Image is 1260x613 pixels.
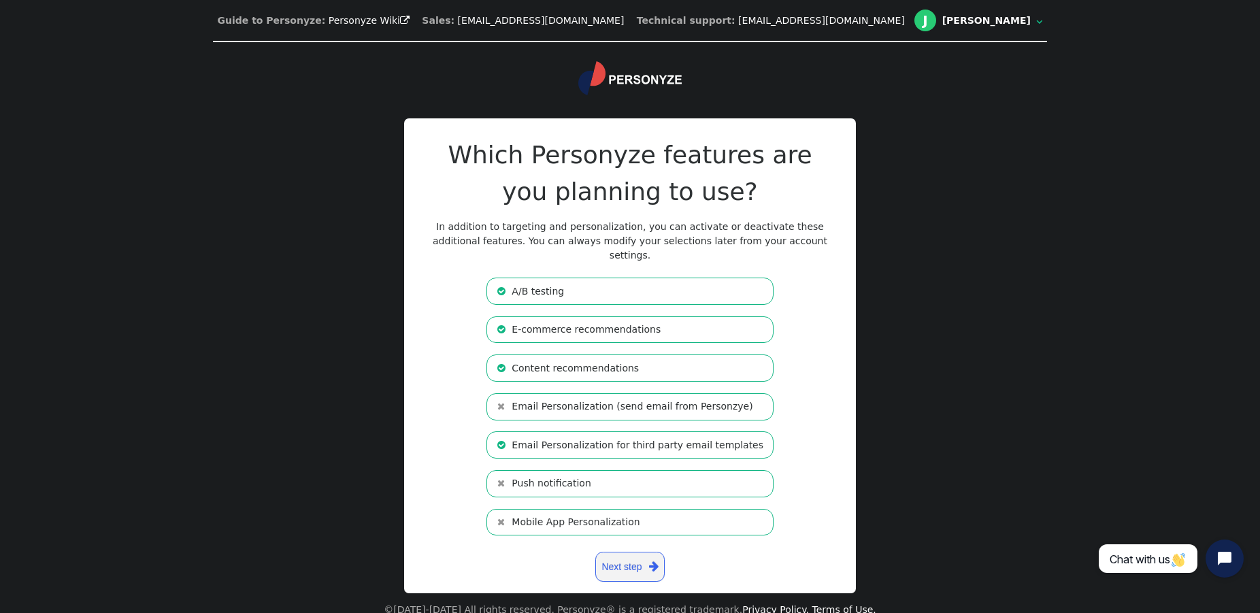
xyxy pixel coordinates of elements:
a: [EMAIL_ADDRESS][DOMAIN_NAME] [738,15,905,26]
img: logo.svg [578,61,682,95]
span:  [497,363,505,373]
b: Sales: [422,15,454,26]
li: Email Personalization (send email from Personzye) [486,393,774,420]
div: J [914,10,936,31]
span:  [497,517,505,527]
li: Content recommendations [486,354,774,382]
span:  [649,558,659,575]
li: A/B testing [486,278,774,305]
span:  [497,440,505,450]
li: Push notification [486,470,774,497]
h2: Which Personyze features are you planning to use? [426,137,834,210]
div: [PERSON_NAME] [942,15,1033,27]
span:  [1036,17,1042,27]
a: [EMAIL_ADDRESS][DOMAIN_NAME] [458,15,625,26]
span:  [497,478,505,488]
a: Next step [595,552,665,582]
span:  [497,286,505,296]
li: Mobile App Personalization [486,509,774,536]
li: E-commerce recommendations [486,316,774,344]
li: Email Personalization for third party email templates [486,431,774,459]
span:  [497,325,505,334]
span:  [497,401,505,411]
p: In addition to targeting and personalization, you can activate or deactivate these additional fea... [426,220,834,263]
b: Guide to Personyze: [218,15,326,26]
b: Technical support: [637,15,735,26]
a: Personyze Wiki [329,15,410,26]
span:  [400,16,410,25]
